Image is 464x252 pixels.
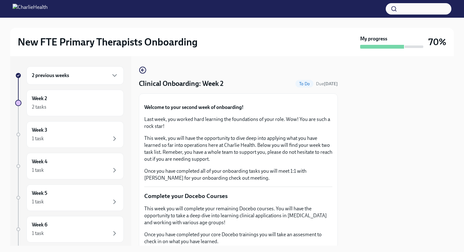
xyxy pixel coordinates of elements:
[32,127,47,134] h6: Week 3
[360,35,387,42] strong: My progress
[32,221,47,228] h6: Week 6
[32,230,44,237] div: 1 task
[144,231,332,245] p: Once you have completed your core Docebo trainings you will take an assesment to check in on what...
[316,81,338,87] span: September 20th, 2025 10:00
[32,190,47,197] h6: Week 5
[139,79,223,88] h4: Clinical Onboarding: Week 2
[15,90,124,116] a: Week 22 tasks
[32,72,69,79] h6: 2 previous weeks
[428,36,446,48] h3: 70%
[18,36,198,48] h2: New FTE Primary Therapists Onboarding
[144,168,332,182] p: Once you have completed all of your onboarding tasks you will meet 1:1 with [PERSON_NAME] for you...
[144,104,244,110] strong: Welcome to your second week of onboarding!
[13,4,48,14] img: CharlieHealth
[144,192,332,200] p: Complete your Docebo Courses
[15,153,124,179] a: Week 41 task
[144,205,332,226] p: This week you will complete your remaining Docebo courses. You will have the opportunity to take ...
[32,158,47,165] h6: Week 4
[32,95,47,102] h6: Week 2
[15,184,124,211] a: Week 51 task
[32,135,44,142] div: 1 task
[316,81,338,87] span: Due
[295,81,313,86] span: To Do
[15,121,124,148] a: Week 31 task
[144,135,332,163] p: This week, you will have the opportunity to dive deep into applying what you have learned so far ...
[32,104,46,111] div: 2 tasks
[27,66,124,85] div: 2 previous weeks
[324,81,338,87] strong: [DATE]
[144,116,332,130] p: Last week, you worked hard learning the foundations of your role. Wow! You are such a rock star!
[15,216,124,243] a: Week 61 task
[32,198,44,205] div: 1 task
[32,167,44,174] div: 1 task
